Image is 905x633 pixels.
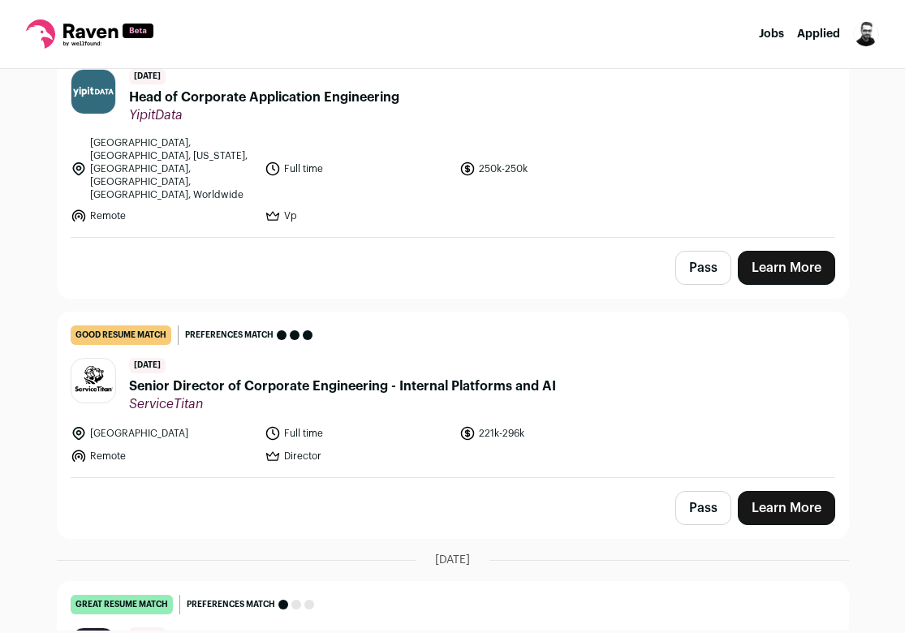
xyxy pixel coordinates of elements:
li: [GEOGRAPHIC_DATA] [71,425,256,441]
span: Preferences match [185,327,274,343]
li: 250k-250k [459,136,644,201]
span: Senior Director of Corporate Engineering - Internal Platforms and AI [129,377,556,396]
img: 539423-medium_jpg [853,21,879,47]
span: YipitData [129,107,399,123]
li: Vp [265,208,450,224]
span: [DATE] [129,358,166,373]
a: good resume match Preferences match [DATE] Senior Director of Corporate Engineering - Internal Pl... [58,312,848,477]
li: 221k-296k [459,425,644,441]
button: Pass [675,491,731,525]
button: Open dropdown [853,21,879,47]
a: great resume match Preferences match [DATE] Head of Corporate Application Engineering YipitData [... [58,24,848,237]
li: Remote [71,208,256,224]
img: 904cd390969cbc9b1968fb42a9ddc32a5c0bc9de3fa9900a00b107ae02b2c7c0.png [71,361,115,400]
li: [GEOGRAPHIC_DATA], [GEOGRAPHIC_DATA], [US_STATE], [GEOGRAPHIC_DATA], [GEOGRAPHIC_DATA], [GEOGRAPH... [71,136,256,201]
a: Jobs [759,28,784,40]
span: [DATE] [129,69,166,84]
span: ServiceTitan [129,396,556,412]
li: Full time [265,136,450,201]
span: Preferences match [187,596,275,613]
a: Learn More [738,251,835,285]
span: [DATE] [435,552,470,568]
a: Applied [797,28,840,40]
li: Director [265,448,450,464]
span: Head of Corporate Application Engineering [129,88,399,107]
a: Learn More [738,491,835,525]
li: Full time [265,425,450,441]
img: 8b250fd45368ab0fab3d48cbe3cf770bd3b92de6c6b99001af1a42694c296b5c [71,70,115,114]
li: Remote [71,448,256,464]
div: good resume match [71,325,171,345]
div: great resume match [71,595,173,614]
button: Pass [675,251,731,285]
